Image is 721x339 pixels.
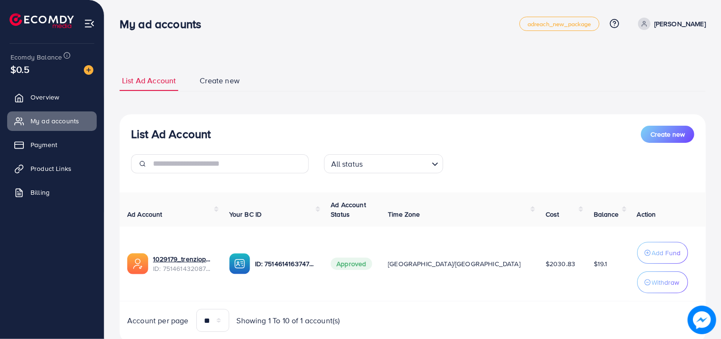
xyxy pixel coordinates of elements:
p: ID: 7514614163747110913 [255,258,316,269]
span: Product Links [30,164,71,173]
button: Create new [641,126,694,143]
span: Ecomdy Balance [10,52,62,62]
span: List Ad Account [122,75,176,86]
a: Billing [7,183,97,202]
span: Account per page [127,315,189,326]
span: $19.1 [594,259,608,269]
div: <span class='underline'>1029179_trenziopk_1749632491413</span></br>7514614320878059537 [153,254,214,274]
img: image [689,307,716,334]
span: Overview [30,92,59,102]
span: $2030.83 [546,259,575,269]
a: Product Links [7,159,97,178]
img: logo [10,13,74,28]
span: Ad Account [127,209,162,219]
span: ID: 7514614320878059537 [153,264,214,273]
div: Search for option [324,154,443,173]
a: adreach_new_package [519,17,599,31]
img: ic-ba-acc.ded83a64.svg [229,253,250,274]
a: Payment [7,135,97,154]
span: Create new [650,130,685,139]
span: Payment [30,140,57,150]
p: Add Fund [652,247,681,259]
button: Add Fund [637,242,688,264]
span: Your BC ID [229,209,262,219]
span: Create new [200,75,240,86]
span: Cost [546,209,559,219]
span: My ad accounts [30,116,79,126]
p: [PERSON_NAME] [654,18,706,30]
a: [PERSON_NAME] [634,18,706,30]
h3: List Ad Account [131,127,211,141]
a: 1029179_trenziopk_1749632491413 [153,254,214,264]
input: Search for option [366,155,427,171]
a: My ad accounts [7,111,97,130]
button: Withdraw [637,271,688,293]
span: adreach_new_package [528,21,591,27]
img: menu [84,18,95,29]
span: Billing [30,188,50,197]
img: ic-ads-acc.e4c84228.svg [127,253,148,274]
span: Balance [594,209,619,219]
span: Showing 1 To 10 of 1 account(s) [237,315,340,326]
span: All status [329,157,365,171]
a: Overview [7,88,97,107]
span: [GEOGRAPHIC_DATA]/[GEOGRAPHIC_DATA] [388,259,520,269]
span: Action [637,209,656,219]
span: Approved [331,258,372,270]
span: $0.5 [10,62,30,76]
span: Time Zone [388,209,420,219]
img: image [84,65,93,75]
h3: My ad accounts [120,17,209,31]
span: Ad Account Status [331,200,366,219]
p: Withdraw [652,277,680,288]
